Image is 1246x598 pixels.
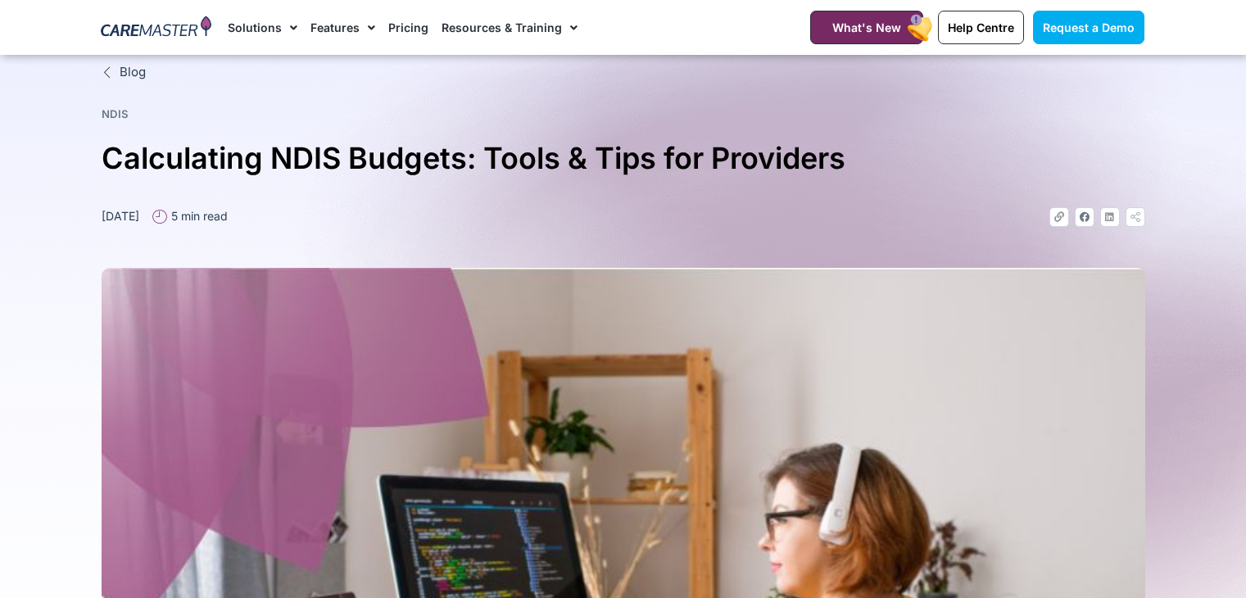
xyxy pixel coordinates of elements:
h1: Calculating NDIS Budgets: Tools & Tips for Providers [102,134,1145,183]
time: [DATE] [102,209,139,223]
a: What's New [810,11,923,44]
a: NDIS [102,107,129,120]
a: Help Centre [938,11,1024,44]
span: Request a Demo [1043,20,1135,34]
span: Blog [116,63,146,82]
span: Help Centre [948,20,1014,34]
a: Request a Demo [1033,11,1144,44]
a: Blog [102,63,1145,82]
img: CareMaster Logo [101,16,211,40]
span: 5 min read [167,207,228,224]
span: What's New [832,20,901,34]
